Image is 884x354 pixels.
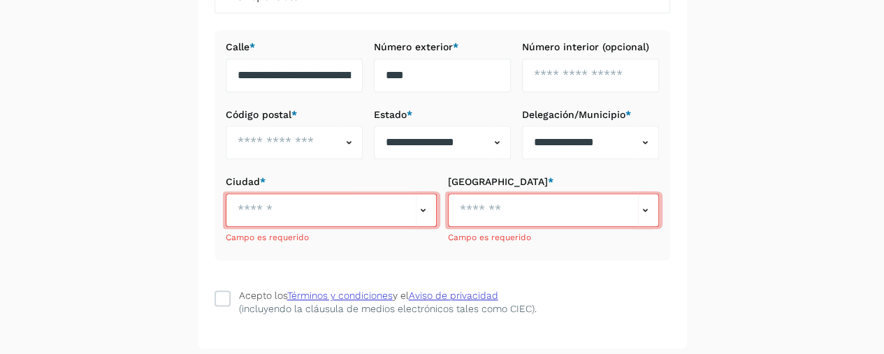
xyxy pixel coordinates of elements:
[374,109,511,121] label: Estado
[226,41,363,53] label: Calle
[239,303,537,315] p: (incluyendo la cláusula de medios electrónicos tales como CIEC).
[226,109,363,121] label: Código postal
[522,41,659,53] label: Número interior (opcional)
[409,290,498,301] a: Aviso de privacidad
[448,233,531,242] span: Campo es requerido
[226,233,309,242] span: Campo es requerido
[522,109,659,121] label: Delegación/Municipio
[287,290,393,301] a: Términos y condiciones
[374,41,511,53] label: Número exterior
[226,176,437,188] label: Ciudad
[448,176,659,188] label: [GEOGRAPHIC_DATA]
[239,288,498,303] div: Acepto los y el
